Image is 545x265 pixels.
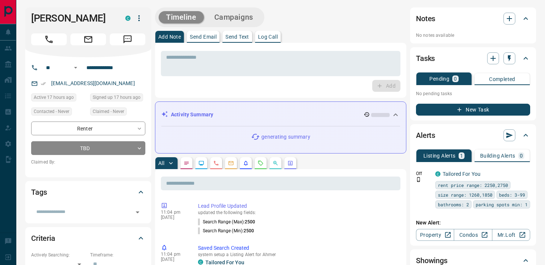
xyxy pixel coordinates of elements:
[198,219,255,225] p: Search Range (Max) :
[31,183,145,201] div: Tags
[438,201,469,208] span: bathrooms: 2
[31,122,145,135] div: Renter
[198,227,254,234] p: Search Range (Min) :
[31,93,86,104] div: Mon Aug 11 2025
[198,259,203,265] div: condos.ca
[198,210,397,215] p: updated the following fields:
[438,191,492,198] span: size range: 1260,1850
[258,34,278,39] p: Log Call
[71,63,80,72] button: Open
[423,153,456,158] p: Listing Alerts
[416,49,530,67] div: Tasks
[416,170,431,177] p: Off
[31,141,145,155] div: TBD
[158,34,181,39] p: Add Note
[416,10,530,28] div: Notes
[213,160,219,166] svg: Calls
[31,159,145,165] p: Claimed By:
[171,111,213,119] p: Activity Summary
[159,11,204,23] button: Timeline
[161,210,187,215] p: 11:04 pm
[476,201,528,208] span: parking spots min: 1
[158,161,164,166] p: All
[198,202,397,210] p: Lead Profile Updated
[454,76,457,81] p: 0
[258,160,264,166] svg: Requests
[161,215,187,220] p: [DATE]
[443,171,480,177] a: Tailored For You
[184,160,189,166] svg: Notes
[132,207,143,217] button: Open
[90,93,145,104] div: Mon Aug 11 2025
[416,104,530,116] button: New Task
[198,160,204,166] svg: Lead Browsing Activity
[243,160,249,166] svg: Listing Alerts
[198,244,397,252] p: Saved Search Created
[416,229,454,241] a: Property
[31,33,67,45] span: Call
[41,81,46,86] svg: Email Verified
[492,229,530,241] a: Mr.Loft
[125,16,131,21] div: condos.ca
[416,52,435,64] h2: Tasks
[429,76,449,81] p: Pending
[460,153,463,158] p: 1
[31,12,114,24] h1: [PERSON_NAME]
[93,94,141,101] span: Signed up 17 hours ago
[520,153,523,158] p: 0
[272,160,278,166] svg: Opportunities
[287,160,293,166] svg: Agent Actions
[438,181,508,189] span: rent price range: 2250,2750
[161,108,400,122] div: Activity Summary
[245,219,255,224] span: 2500
[416,177,421,182] svg: Push Notification Only
[499,191,525,198] span: beds: 3-99
[454,229,492,241] a: Condos
[480,153,515,158] p: Building Alerts
[416,219,530,227] p: New Alert:
[489,77,515,82] p: Completed
[161,257,187,262] p: [DATE]
[261,133,310,141] p: generating summary
[31,186,47,198] h2: Tags
[34,94,74,101] span: Active 17 hours ago
[93,108,124,115] span: Claimed - Never
[244,228,254,233] span: 2500
[416,32,530,39] p: No notes available
[161,252,187,257] p: 11:04 pm
[225,34,249,39] p: Send Text
[90,252,145,258] p: Timeframe:
[34,108,69,115] span: Contacted - Never
[70,33,106,45] span: Email
[416,13,435,25] h2: Notes
[31,232,55,244] h2: Criteria
[31,229,145,247] div: Criteria
[416,88,530,99] p: No pending tasks
[228,160,234,166] svg: Emails
[51,80,135,86] a: [EMAIL_ADDRESS][DOMAIN_NAME]
[416,129,435,141] h2: Alerts
[190,34,217,39] p: Send Email
[435,171,440,177] div: condos.ca
[198,252,397,257] p: system setup a Listing Alert for Ahmer
[110,33,145,45] span: Message
[207,11,261,23] button: Campaigns
[31,252,86,258] p: Actively Searching:
[416,126,530,144] div: Alerts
